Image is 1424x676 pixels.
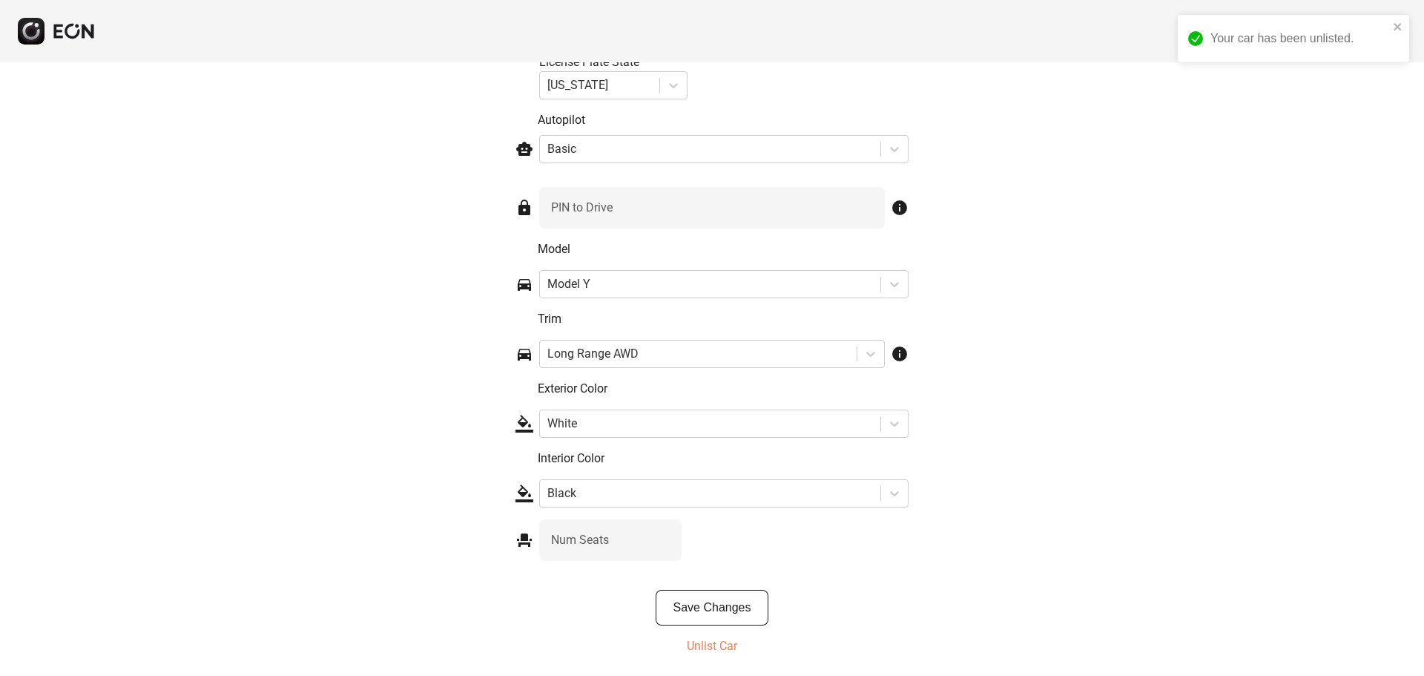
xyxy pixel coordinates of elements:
[551,199,613,217] label: PIN to Drive
[515,485,533,502] span: format_color_fill
[539,53,688,71] div: License Plate State
[515,275,533,293] span: directions_car
[515,531,533,549] span: event_seat
[687,637,737,655] p: Unlist Car
[515,199,533,217] span: lock
[538,380,909,398] p: Exterior Color
[891,199,909,217] span: info
[538,310,909,328] p: Trim
[538,111,909,129] p: Autopilot
[515,140,533,158] span: smart_toy
[515,415,533,433] span: format_color_fill
[891,345,909,363] span: info
[1393,21,1403,33] button: close
[656,590,769,626] button: Save Changes
[538,240,909,258] p: Model
[1210,30,1388,47] div: Your car has been unlisted.
[551,531,609,549] label: Num Seats
[538,450,909,467] p: Interior Color
[515,345,533,363] span: directions_car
